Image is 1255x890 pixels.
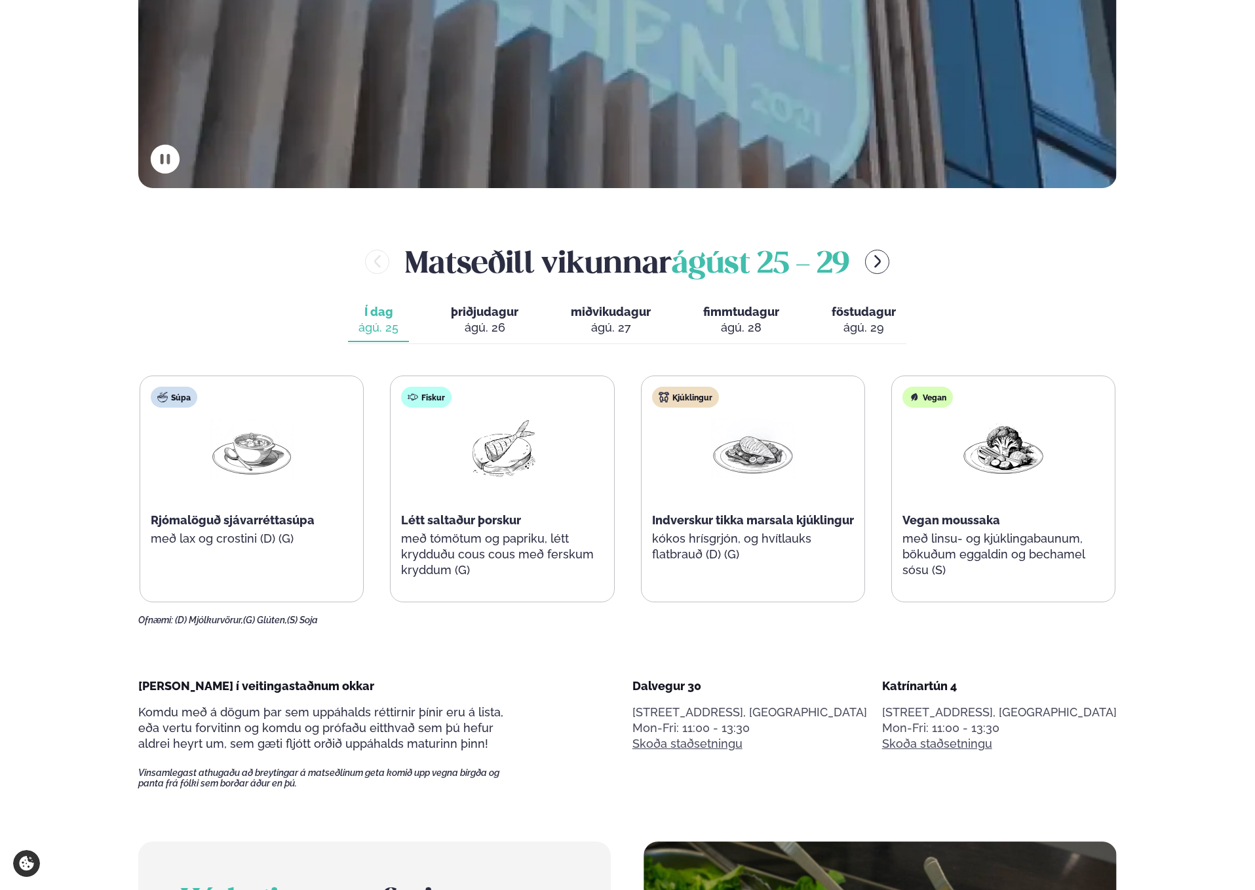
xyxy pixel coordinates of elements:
[408,392,418,402] img: fish.svg
[703,320,779,336] div: ágú. 28
[365,250,389,274] button: menu-btn-left
[287,615,318,625] span: (S) Soja
[451,305,518,319] span: þriðjudagur
[401,513,521,527] span: Létt saltaður þorskur
[832,305,896,319] span: föstudagur
[652,531,854,562] p: kókos hrísgrjón, og hvítlauks flatbrauð (D) (G)
[348,299,409,342] button: Í dag ágú. 25
[151,513,315,527] span: Rjómalöguð sjávarréttasúpa
[451,320,518,336] div: ágú. 26
[460,418,544,479] img: Fish.png
[882,705,1117,720] p: [STREET_ADDRESS], [GEOGRAPHIC_DATA]
[652,387,719,408] div: Kjúklingur
[138,679,374,693] span: [PERSON_NAME] í veitingastaðnum okkar
[961,418,1045,479] img: Vegan.png
[632,720,867,736] div: Mon-Fri: 11:00 - 13:30
[652,513,854,527] span: Indverskur tikka marsala kjúklingur
[632,705,867,720] p: [STREET_ADDRESS], [GEOGRAPHIC_DATA]
[157,392,168,402] img: soup.svg
[151,531,353,547] p: með lax og crostini (D) (G)
[401,531,603,578] p: með tómötum og papriku, létt krydduðu cous cous með ferskum kryddum (G)
[902,387,953,408] div: Vegan
[882,736,992,752] a: Skoða staðsetningu
[703,305,779,319] span: fimmtudagur
[571,320,651,336] div: ágú. 27
[711,418,795,479] img: Chicken-breast.png
[138,615,173,625] span: Ofnæmi:
[632,736,743,752] a: Skoða staðsetningu
[882,720,1117,736] div: Mon-Fri: 11:00 - 13:30
[672,250,849,279] span: ágúst 25 - 29
[571,305,651,319] span: miðvikudagur
[902,531,1104,578] p: með linsu- og kjúklingabaunum, bökuðum eggaldin og bechamel sósu (S)
[560,299,661,342] button: miðvikudagur ágú. 27
[832,320,896,336] div: ágú. 29
[151,387,197,408] div: Súpa
[693,299,790,342] button: fimmtudagur ágú. 28
[632,678,867,694] div: Dalvegur 30
[401,387,452,408] div: Fiskur
[821,299,906,342] button: föstudagur ágú. 29
[243,615,287,625] span: (G) Glúten,
[909,392,919,402] img: Vegan.svg
[440,299,529,342] button: þriðjudagur ágú. 26
[865,250,889,274] button: menu-btn-right
[659,392,669,402] img: chicken.svg
[13,850,40,877] a: Cookie settings
[210,418,294,479] img: Soup.png
[138,705,503,750] span: Komdu með á dögum þar sem uppáhalds réttirnir þínir eru á lista, eða vertu forvitinn og komdu og ...
[882,678,1117,694] div: Katrínartún 4
[138,767,522,788] span: Vinsamlegast athugaðu að breytingar á matseðlinum geta komið upp vegna birgða og panta frá fólki ...
[902,513,1000,527] span: Vegan moussaka
[405,241,849,283] h2: Matseðill vikunnar
[358,320,398,336] div: ágú. 25
[358,304,398,320] span: Í dag
[175,615,243,625] span: (D) Mjólkurvörur,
